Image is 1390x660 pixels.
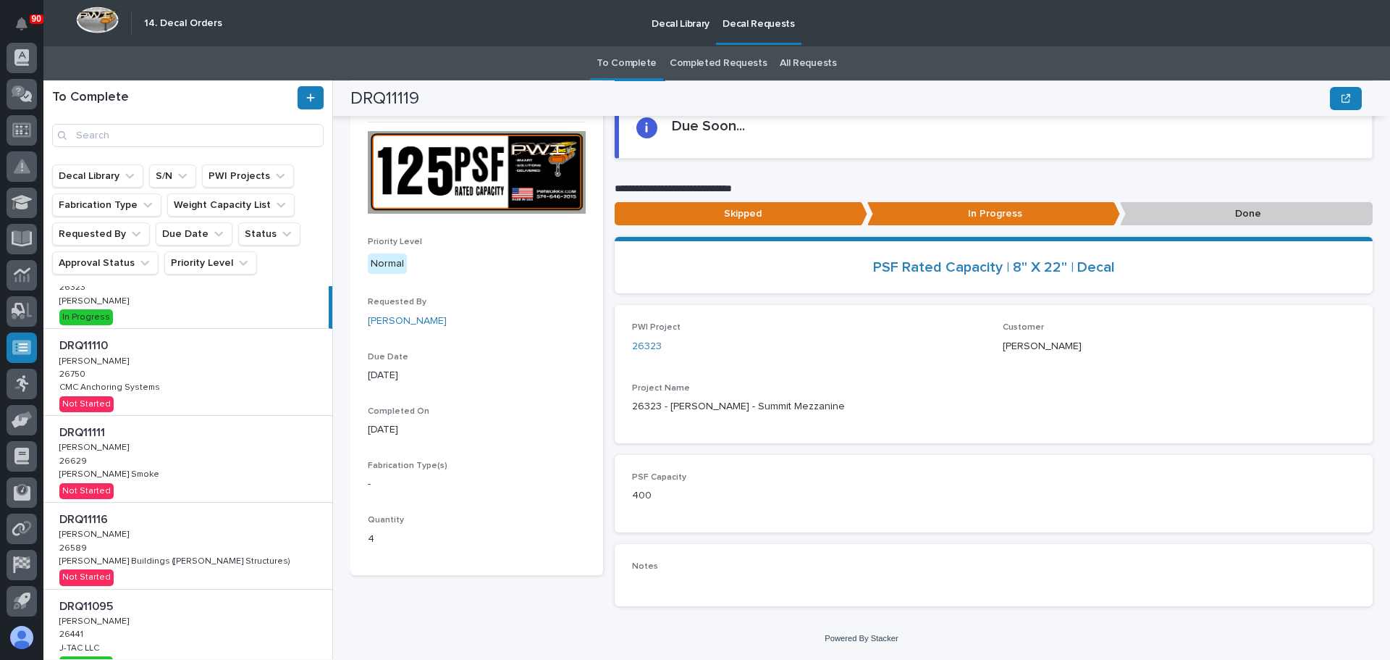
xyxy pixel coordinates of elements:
p: 26441 [59,627,86,640]
p: [PERSON_NAME] [59,293,132,306]
span: Project Name [632,384,690,393]
button: Due Date [156,222,232,246]
p: [PERSON_NAME] [59,440,132,453]
span: Quantity [368,516,404,525]
a: DRQ11110DRQ11110 [PERSON_NAME][PERSON_NAME] 2675026750 CMC Anchoring SystemsCMC Anchoring Systems... [43,329,332,416]
p: DRQ11116 [59,510,111,527]
a: 26323 [632,339,662,354]
p: [DATE] [368,422,586,438]
p: 26589 [59,540,90,554]
p: [PERSON_NAME] Buildings ([PERSON_NAME] Structures) [59,554,293,567]
p: 26629 [59,454,90,467]
p: [DATE] [368,368,586,383]
button: S/N [149,164,196,188]
p: 4 [368,532,586,547]
h2: 14. Decal Orders [144,17,222,30]
a: DRQ11116DRQ11116 [PERSON_NAME][PERSON_NAME] 2658926589 [PERSON_NAME] Buildings ([PERSON_NAME] Str... [43,503,332,590]
p: DRQ11111 [59,423,108,440]
p: Done [1120,202,1373,226]
div: Not Started [59,483,114,499]
p: 90 [32,14,41,24]
a: DRQ11119DRQ11119 [PERSON_NAME][PERSON_NAME] 2632326323 [PERSON_NAME][PERSON_NAME] In Progress [43,243,332,330]
h2: DRQ11119 [350,88,419,109]
a: Completed Requests [670,46,767,80]
p: 26323 - [PERSON_NAME] - Summit Mezzanine [632,399,1355,414]
button: Notifications [7,9,37,39]
button: Requested By [52,222,150,246]
p: [PERSON_NAME] [59,614,132,627]
div: Not Started [59,569,114,585]
span: Notes [632,562,658,571]
button: Fabrication Type [52,193,161,217]
div: In Progress [59,309,113,325]
p: 26323 [59,280,88,293]
p: 26750 [59,367,88,380]
button: PWI Projects [202,164,294,188]
a: DRQ11111DRQ11111 [PERSON_NAME][PERSON_NAME] 2662926629 [PERSON_NAME] Smoke[PERSON_NAME] Smoke Not... [43,416,332,503]
p: DRQ11110 [59,336,111,353]
a: Powered By Stacker [825,634,898,643]
span: Priority Level [368,238,422,246]
a: [PERSON_NAME] [368,314,447,329]
p: 400 [632,488,1355,504]
p: In Progress [867,202,1120,226]
span: PSF Capacity [632,473,686,482]
div: Normal [368,254,407,275]
span: Fabrication Type(s) [368,461,447,470]
span: Due Date [368,353,408,362]
a: All Requests [780,46,836,80]
div: Not Started [59,396,114,412]
p: [PERSON_NAME] [59,527,132,540]
button: users-avatar [7,622,37,653]
img: 2M7KuUAMA2NSC2WRKBKoKl0GjxdIk41uNAxmuzlcseU [368,131,586,214]
p: - [368,477,586,492]
p: J-TAC LLC [59,640,102,653]
p: [PERSON_NAME] Smoke [59,467,162,480]
span: Completed On [368,407,429,416]
button: Decal Library [52,164,143,188]
p: DRQ11095 [59,597,116,614]
button: Approval Status [52,251,159,275]
div: Notifications90 [18,17,37,41]
a: PSF Rated Capacity | 8" X 22" | Decal [873,259,1115,276]
span: Requested By [368,298,426,306]
h2: Due Soon... [672,117,745,135]
a: To Complete [597,46,657,80]
p: [PERSON_NAME] [1003,339,1356,354]
span: Customer [1003,323,1044,332]
p: CMC Anchoring Systems [59,380,163,393]
p: [PERSON_NAME] [59,354,132,367]
input: Search [52,124,324,147]
img: Workspace Logo [76,7,119,33]
button: Priority Level [164,251,257,275]
p: Skipped [615,202,867,226]
span: PWI Project [632,323,681,332]
button: Status [238,222,300,246]
button: Weight Capacity List [167,193,295,217]
h1: To Complete [52,90,295,106]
